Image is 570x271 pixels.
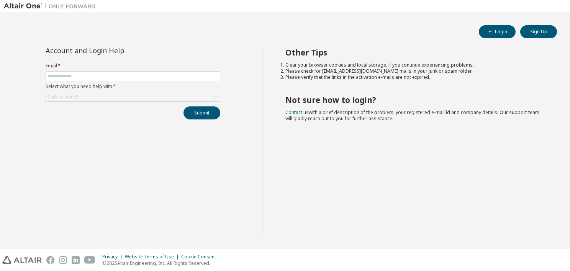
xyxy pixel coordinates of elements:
[72,256,80,264] img: linkedin.svg
[59,256,67,264] img: instagram.svg
[46,47,185,54] div: Account and Login Help
[183,106,220,119] button: Submit
[2,256,42,264] img: altair_logo.svg
[46,63,220,69] label: Email
[102,254,125,260] div: Privacy
[84,256,95,264] img: youtube.svg
[285,47,544,57] h2: Other Tips
[125,254,181,260] div: Website Terms of Use
[285,95,544,105] h2: Not sure how to login?
[47,94,77,100] div: Click to select
[46,256,54,264] img: facebook.svg
[181,254,221,260] div: Cookie Consent
[46,92,220,101] div: Click to select
[479,25,516,38] button: Login
[285,68,544,74] li: Please check for [EMAIL_ADDRESS][DOMAIN_NAME] mails in your junk or spam folder.
[520,25,557,38] button: Sign Up
[46,83,220,90] label: Select what you need help with
[285,74,544,80] li: Please verify that the links in the activation e-mails are not expired.
[285,62,544,68] li: Clear your browser cookies and local storage, if you continue experiencing problems.
[4,2,100,10] img: Altair One
[285,109,309,116] a: Contact us
[285,109,539,122] span: with a brief description of the problem, your registered e-mail id and company details. Our suppo...
[102,260,221,266] p: © 2025 Altair Engineering, Inc. All Rights Reserved.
